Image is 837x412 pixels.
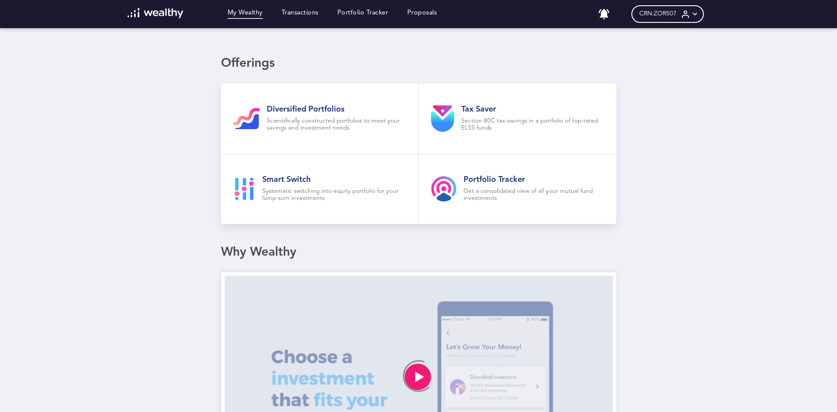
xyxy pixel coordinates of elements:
div: Why Wealthy [221,245,616,260]
a: Tax SaverSection 80C tax-savings in a portfolio of top-rated ELSS funds [419,83,616,154]
a: Portfolio TrackerGet a consolidated view of all your mutual fund investments [419,154,616,224]
p: Systematic switching into equity portfolio for your lump-sum investments [262,188,406,202]
h2: Diversified Portfolios [267,105,406,114]
img: product-tracker.svg [431,176,457,202]
span: CRN: ZOR507 [639,10,677,18]
a: Proposals [407,9,437,19]
p: Section 80C tax-savings in a portfolio of top-rated ELSS funds [461,118,604,132]
img: wl-logo-white.svg [127,8,183,18]
p: Scientifically constructed portfolios to meet your savings and investment needs [267,118,406,132]
div: Offerings [221,56,616,71]
h2: Tax Saver [461,105,604,114]
img: gi-goal-icon.svg [233,108,260,129]
img: product-tax.svg [431,105,454,132]
a: Diversified PortfoliosScientifically constructed portfolios to meet your savings and investment n... [221,83,419,154]
iframe: Chat [800,372,830,405]
img: smart-goal-icon.svg [233,178,255,200]
a: Transactions [282,9,319,19]
a: Smart SwitchSystematic switching into equity portfolio for your lump-sum investments [221,154,419,224]
h2: Smart Switch [262,175,406,184]
h2: Portfolio Tracker [464,175,604,184]
a: My Wealthy [228,9,263,19]
p: Get a consolidated view of all your mutual fund investments [464,188,604,202]
a: Portfolio Tracker [337,9,388,19]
